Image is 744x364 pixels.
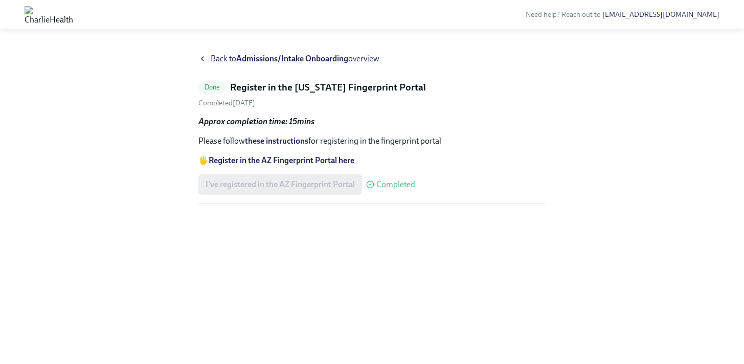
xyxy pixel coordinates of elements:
[602,10,719,19] a: [EMAIL_ADDRESS][DOMAIN_NAME]
[198,155,546,166] p: 🖐️
[236,54,348,63] strong: Admissions/Intake Onboarding
[230,81,426,94] h5: Register in the [US_STATE] Fingerprint Portal
[245,136,308,146] a: these instructions
[198,117,314,126] strong: Approx completion time: 15mins
[25,6,73,22] img: CharlieHealth
[198,83,227,91] span: Done
[526,10,719,19] span: Need help? Reach out to
[376,180,415,189] span: Completed
[198,53,546,64] a: Back toAdmissions/Intake Onboardingoverview
[198,99,255,107] span: Tuesday, September 23rd 2025, 12:09 pm
[198,135,546,147] p: Please follow for registering in the fingerprint portal
[209,155,354,165] a: Register in the AZ Fingerprint Portal here
[211,53,379,64] span: Back to overview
